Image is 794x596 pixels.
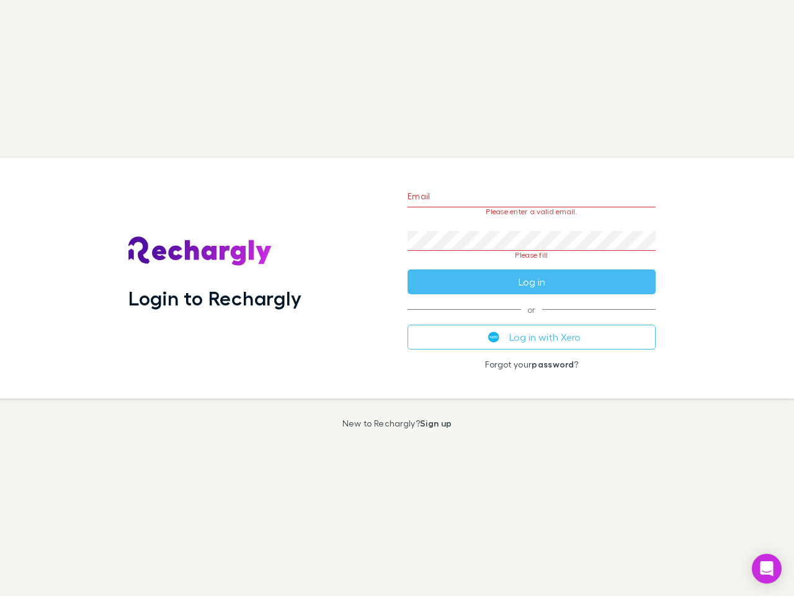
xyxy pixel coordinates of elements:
p: Please fill [408,251,656,260]
p: New to Rechargly? [342,418,452,428]
p: Forgot your ? [408,359,656,369]
h1: Login to Rechargly [128,286,301,310]
span: or [408,309,656,310]
button: Log in with Xero [408,325,656,350]
button: Log in [408,269,656,294]
div: Open Intercom Messenger [752,554,782,584]
a: Sign up [420,418,452,428]
img: Xero's logo [488,332,499,343]
img: Rechargly's Logo [128,237,272,266]
a: password [532,359,574,369]
p: Please enter a valid email. [408,207,656,216]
